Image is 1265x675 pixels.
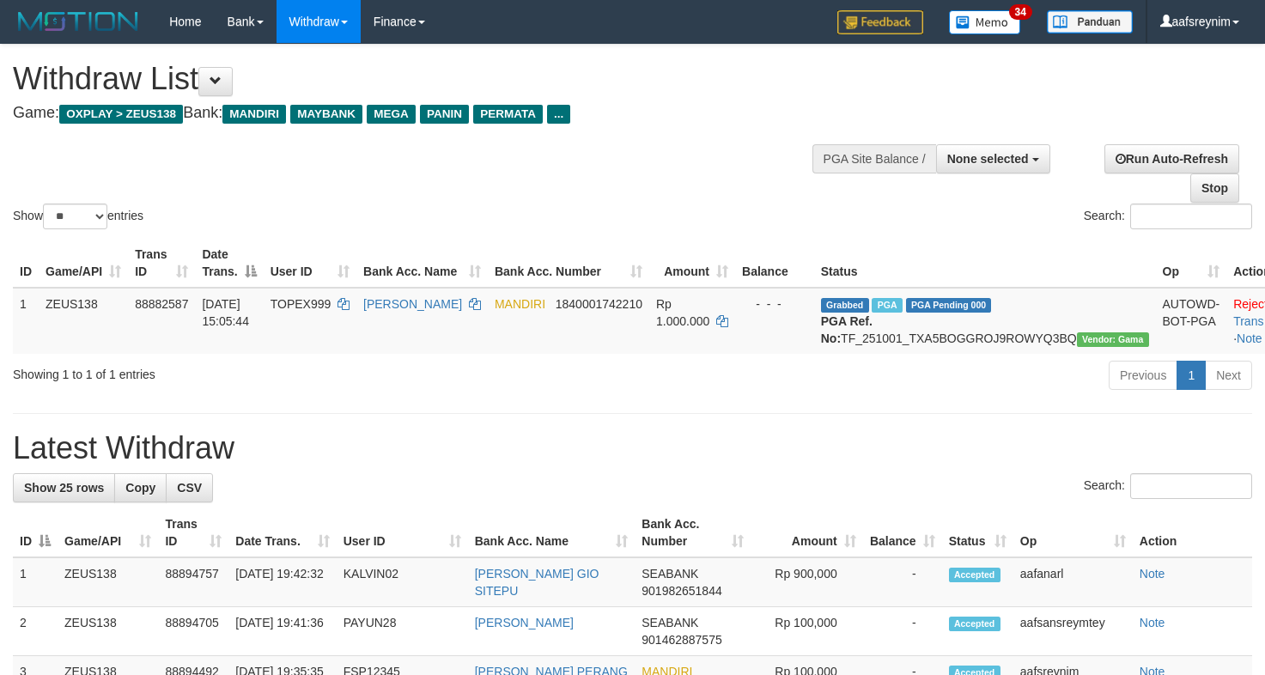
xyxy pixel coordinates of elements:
[863,607,942,656] td: -
[812,144,936,173] div: PGA Site Balance /
[936,144,1050,173] button: None selected
[1133,508,1252,557] th: Action
[228,557,336,607] td: [DATE] 19:42:32
[642,584,721,598] span: Copy 901982651844 to clipboard
[735,239,814,288] th: Balance
[949,568,1000,582] span: Accepted
[125,481,155,495] span: Copy
[1009,4,1032,20] span: 34
[337,557,468,607] td: KALVIN02
[642,567,698,581] span: SEABANK
[43,204,107,229] select: Showentries
[13,359,514,383] div: Showing 1 to 1 of 1 entries
[114,473,167,502] a: Copy
[468,508,636,557] th: Bank Acc. Name: activate to sort column ascending
[13,607,58,656] td: 2
[906,298,992,313] span: PGA Pending
[814,239,1156,288] th: Status
[1130,473,1252,499] input: Search:
[202,297,249,328] span: [DATE] 15:05:44
[58,508,158,557] th: Game/API: activate to sort column ascending
[642,616,698,629] span: SEABANK
[1013,557,1133,607] td: aafanarl
[751,508,862,557] th: Amount: activate to sort column ascending
[166,473,213,502] a: CSV
[290,105,362,124] span: MAYBANK
[1077,332,1149,347] span: Vendor URL: https://trx31.1velocity.biz
[1177,361,1206,390] a: 1
[1140,616,1165,629] a: Note
[363,297,462,311] a: [PERSON_NAME]
[13,9,143,34] img: MOTION_logo.png
[751,607,862,656] td: Rp 100,000
[1013,508,1133,557] th: Op: activate to sort column ascending
[863,508,942,557] th: Balance: activate to sort column ascending
[949,10,1021,34] img: Button%20Memo.svg
[1084,473,1252,499] label: Search:
[177,481,202,495] span: CSV
[13,473,115,502] a: Show 25 rows
[13,105,826,122] h4: Game: Bank:
[158,508,228,557] th: Trans ID: activate to sort column ascending
[1156,288,1227,354] td: AUTOWD-BOT-PGA
[872,298,902,313] span: Marked by aafnoeunsreypich
[158,557,228,607] td: 88894757
[475,567,599,598] a: [PERSON_NAME] GIO SITEPU
[473,105,543,124] span: PERMATA
[58,557,158,607] td: ZEUS138
[13,508,58,557] th: ID: activate to sort column descending
[13,557,58,607] td: 1
[488,239,649,288] th: Bank Acc. Number: activate to sort column ascending
[1013,607,1133,656] td: aafsansreymtey
[337,607,468,656] td: PAYUN28
[59,105,183,124] span: OXPLAY > ZEUS138
[635,508,751,557] th: Bank Acc. Number: activate to sort column ascending
[656,297,709,328] span: Rp 1.000.000
[128,239,195,288] th: Trans ID: activate to sort column ascending
[228,607,336,656] td: [DATE] 19:41:36
[337,508,468,557] th: User ID: activate to sort column ascending
[1156,239,1227,288] th: Op: activate to sort column ascending
[13,431,1252,465] h1: Latest Withdraw
[1140,567,1165,581] a: Note
[13,204,143,229] label: Show entries
[1237,331,1262,345] a: Note
[1190,173,1239,203] a: Stop
[751,557,862,607] td: Rp 900,000
[13,62,826,96] h1: Withdraw List
[1104,144,1239,173] a: Run Auto-Refresh
[547,105,570,124] span: ...
[356,239,488,288] th: Bank Acc. Name: activate to sort column ascending
[39,288,128,354] td: ZEUS138
[821,314,873,345] b: PGA Ref. No:
[13,239,39,288] th: ID
[642,633,721,647] span: Copy 901462887575 to clipboard
[195,239,263,288] th: Date Trans.: activate to sort column descending
[1205,361,1252,390] a: Next
[420,105,469,124] span: PANIN
[58,607,158,656] td: ZEUS138
[649,239,735,288] th: Amount: activate to sort column ascending
[367,105,416,124] span: MEGA
[947,152,1029,166] span: None selected
[475,616,574,629] a: [PERSON_NAME]
[742,295,807,313] div: - - -
[222,105,286,124] span: MANDIRI
[837,10,923,34] img: Feedback.jpg
[135,297,188,311] span: 88882587
[814,288,1156,354] td: TF_251001_TXA5BOGGROJ9ROWYQ3BQ
[556,297,642,311] span: Copy 1840001742210 to clipboard
[264,239,356,288] th: User ID: activate to sort column ascending
[821,298,869,313] span: Grabbed
[158,607,228,656] td: 88894705
[1047,10,1133,33] img: panduan.png
[24,481,104,495] span: Show 25 rows
[863,557,942,607] td: -
[942,508,1013,557] th: Status: activate to sort column ascending
[1084,204,1252,229] label: Search:
[949,617,1000,631] span: Accepted
[39,239,128,288] th: Game/API: activate to sort column ascending
[271,297,331,311] span: TOPEX999
[228,508,336,557] th: Date Trans.: activate to sort column ascending
[495,297,545,311] span: MANDIRI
